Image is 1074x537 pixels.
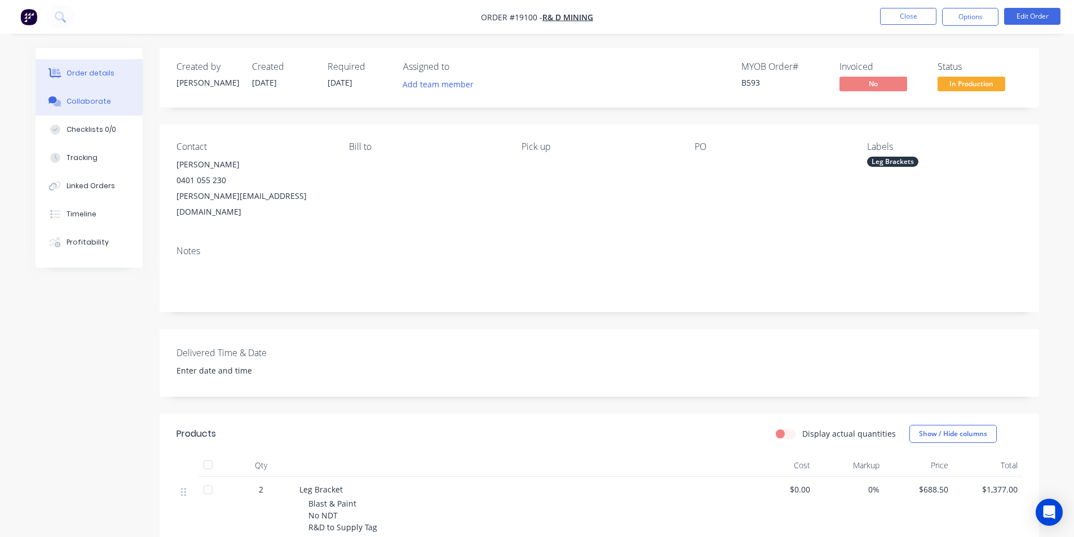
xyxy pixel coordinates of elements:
[252,77,277,88] span: [DATE]
[176,246,1022,256] div: Notes
[36,116,143,144] button: Checklists 0/0
[36,144,143,172] button: Tracking
[67,96,111,106] div: Collaborate
[938,61,1022,72] div: Status
[169,362,309,379] input: Enter date and time
[942,8,998,26] button: Options
[67,68,114,78] div: Order details
[839,77,907,91] span: No
[176,346,317,360] label: Delivered Time & Date
[176,61,238,72] div: Created by
[403,61,516,72] div: Assigned to
[880,8,936,25] button: Close
[328,77,352,88] span: [DATE]
[403,77,480,92] button: Add team member
[839,61,924,72] div: Invoiced
[938,77,1005,94] button: In Production
[36,228,143,256] button: Profitability
[741,61,826,72] div: MYOB Order #
[521,141,676,152] div: Pick up
[36,59,143,87] button: Order details
[867,157,918,167] div: Leg Brackets
[957,483,1018,495] span: $1,377.00
[176,77,238,88] div: [PERSON_NAME]
[889,483,949,495] span: $688.50
[819,483,879,495] span: 0%
[176,157,331,220] div: [PERSON_NAME]0401 055 230[PERSON_NAME][EMAIL_ADDRESS][DOMAIN_NAME]
[1004,8,1060,25] button: Edit Order
[746,454,815,477] div: Cost
[176,172,331,188] div: 0401 055 230
[252,61,314,72] div: Created
[884,454,953,477] div: Price
[67,181,115,191] div: Linked Orders
[308,498,377,532] span: Blast & Paint No NDT R&D to Supply Tag
[481,12,542,23] span: Order #19100 -
[953,454,1022,477] div: Total
[67,209,96,219] div: Timeline
[67,125,116,135] div: Checklists 0/0
[36,172,143,200] button: Linked Orders
[349,141,503,152] div: Bill to
[741,77,826,88] div: B593
[36,200,143,228] button: Timeline
[867,141,1022,152] div: Labels
[36,87,143,116] button: Collaborate
[227,454,295,477] div: Qty
[176,141,331,152] div: Contact
[67,237,109,247] div: Profitability
[750,483,811,495] span: $0.00
[20,8,37,25] img: Factory
[259,483,263,495] span: 2
[299,484,343,495] span: Leg Bracket
[542,12,593,23] a: R& D Mining
[802,428,896,440] label: Display actual quantities
[396,77,479,92] button: Add team member
[938,77,1005,91] span: In Production
[176,188,331,220] div: [PERSON_NAME][EMAIL_ADDRESS][DOMAIN_NAME]
[815,454,884,477] div: Markup
[67,153,98,163] div: Tracking
[176,427,216,441] div: Products
[909,425,997,443] button: Show / Hide columns
[176,157,331,172] div: [PERSON_NAME]
[695,141,849,152] div: PO
[328,61,390,72] div: Required
[1036,499,1063,526] div: Open Intercom Messenger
